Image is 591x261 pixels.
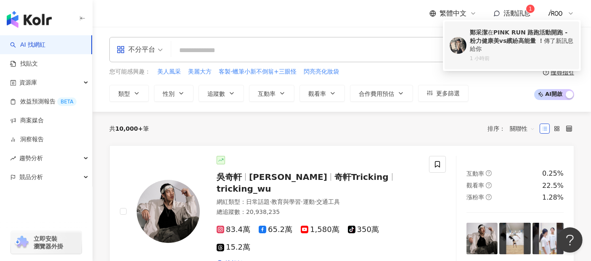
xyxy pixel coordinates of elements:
a: 效益預測報告BETA [10,98,77,106]
img: post-image [466,223,498,254]
div: 網紅類型 ： [217,198,419,206]
button: 美麗大方 [188,67,212,76]
iframe: Help Scout Beacon - Open [557,227,583,253]
button: 合作費用預估 [350,85,413,102]
span: 合作費用預估 [359,90,394,97]
span: question-circle [486,194,492,200]
span: 性別 [163,90,175,97]
div: 1 小時前 [470,55,574,62]
button: 客製-蠟筆小新不倒翁+三眼怪 [218,67,297,76]
button: 追蹤數 [199,85,244,102]
img: post-image [533,223,564,254]
img: chrome extension [13,236,30,249]
a: 洞察報告 [10,135,44,144]
div: 搜尋指引 [551,69,574,76]
span: 更多篩選 [436,90,460,97]
span: 類型 [118,90,130,97]
span: appstore [117,45,125,54]
span: 您可能感興趣： [109,68,151,76]
button: 美人風采 [157,67,181,76]
div: 0.25% [542,169,564,178]
button: 互動率 [249,85,294,102]
div: 總追蹤數 ： 20,938,235 [217,208,419,216]
sup: 1 [526,5,535,13]
div: 在 傳了新訊息給你 [470,29,574,53]
span: 競品分析 [19,168,43,187]
span: 互動率 [258,90,276,97]
button: 更多篩選 [418,85,469,102]
span: question-circle [486,182,492,188]
span: 83.4萬 [217,225,250,234]
span: 美麗大方 [188,68,212,76]
div: 1.28% [542,193,564,202]
span: 互動率 [466,170,484,177]
span: 奇軒Tricking [334,172,389,182]
span: 立即安裝 瀏覽器外掛 [34,235,63,250]
span: 65.2萬 [259,225,292,234]
button: 閃亮亮化妝袋 [303,67,339,76]
a: 商案媒合 [10,116,44,125]
span: 客製-蠟筆小新不倒翁+三眼怪 [219,68,297,76]
span: 繁體中文 [440,9,466,18]
div: 不分平台 [117,43,155,56]
button: 性別 [154,85,193,102]
a: 找貼文 [10,60,38,68]
span: 交通工具 [316,198,340,205]
button: 類型 [109,85,149,102]
span: 關聯性 [510,122,535,135]
span: question-circle [486,170,492,176]
a: searchAI 找網紅 [10,41,45,49]
span: 350萬 [348,225,379,234]
span: 活動訊息 [504,9,530,17]
img: KOL Avatar [450,37,466,54]
b: PINK RUN 路跑活動開跑 - 粉力健康美vs繽紛高能量 ！ [470,29,567,44]
span: 追蹤數 [207,90,225,97]
span: question-circle [543,69,549,75]
span: · [301,198,302,205]
span: · [270,198,271,205]
span: 吳奇軒 [217,172,242,182]
span: 閃亮亮化妝袋 [304,68,339,76]
span: [PERSON_NAME] [249,172,327,182]
span: tricking_wu [217,184,271,194]
span: 資源庫 [19,73,37,92]
span: 美人風采 [157,68,181,76]
button: 觀看率 [299,85,345,102]
span: 1,580萬 [301,225,339,234]
span: 教育與學習 [271,198,301,205]
span: 1 [529,6,532,12]
img: post-image [499,223,530,254]
div: 22.5% [542,181,564,190]
img: KOL Avatar [137,180,200,243]
b: 鄭采潔 [470,29,488,36]
div: 共 筆 [109,125,149,132]
span: 觀看率 [308,90,326,97]
span: rise [10,156,16,161]
span: · [315,198,316,205]
span: 日常話題 [246,198,270,205]
span: 運動 [303,198,315,205]
a: chrome extension立即安裝 瀏覽器外掛 [11,231,82,254]
span: 觀看率 [466,182,484,189]
span: 漲粉率 [466,194,484,200]
span: 15.2萬 [217,243,250,252]
span: 趨勢分析 [19,149,43,168]
span: 10,000+ [115,125,143,132]
img: logo [7,11,52,28]
div: 排序： [488,122,540,135]
img: logo.png [548,5,564,21]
